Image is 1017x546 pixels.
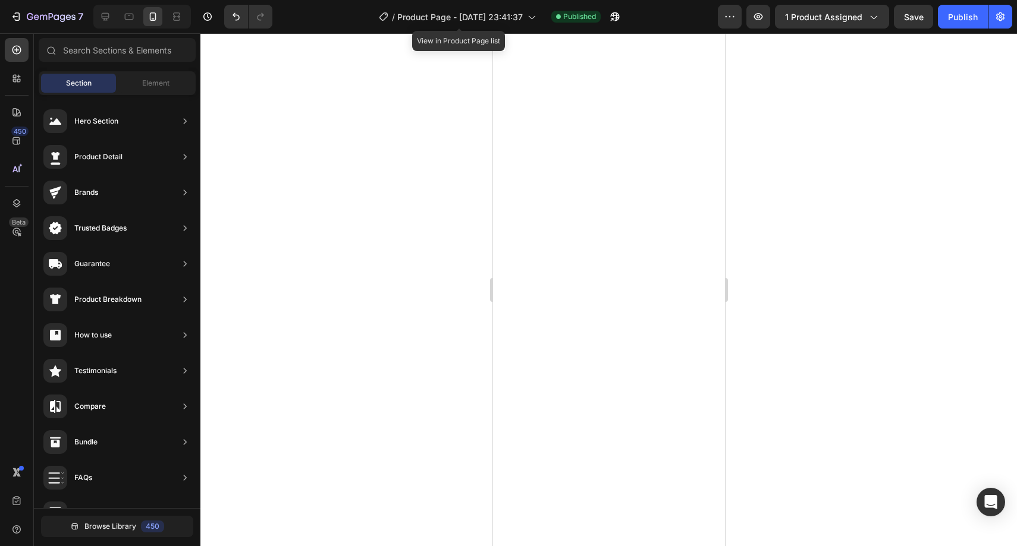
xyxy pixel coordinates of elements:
p: 7 [78,10,83,24]
button: Publish [938,5,988,29]
div: Trusted Badges [74,222,127,234]
div: Open Intercom Messenger [977,488,1005,516]
div: Beta [9,217,29,227]
div: Publish [948,11,978,23]
div: 450 [11,127,29,136]
button: 7 [5,5,89,29]
span: 1 product assigned [785,11,862,23]
div: Bundle [74,436,98,448]
div: 450 [141,520,164,532]
span: Browse Library [84,521,136,532]
span: Element [142,78,169,89]
span: Section [66,78,92,89]
span: Published [563,11,596,22]
div: Social Proof [74,507,116,519]
span: / [392,11,395,23]
div: Product Detail [74,151,123,163]
div: Testimonials [74,365,117,377]
button: Save [894,5,933,29]
div: FAQs [74,472,92,484]
div: How to use [74,329,112,341]
button: 1 product assigned [775,5,889,29]
span: Save [904,12,924,22]
div: Guarantee [74,258,110,270]
span: Product Page - [DATE] 23:41:37 [397,11,523,23]
iframe: Design area [493,33,725,546]
button: Browse Library450 [41,516,193,537]
div: Compare [74,400,106,412]
div: Product Breakdown [74,293,142,305]
input: Search Sections & Elements [39,38,196,62]
div: Undo/Redo [224,5,272,29]
div: Brands [74,187,98,198]
div: Hero Section [74,115,118,127]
